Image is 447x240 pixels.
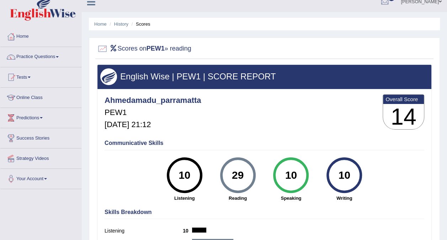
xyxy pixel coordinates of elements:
h3: 14 [383,104,424,130]
a: Predictions [0,108,81,126]
label: Listening [105,227,183,235]
div: 10 [171,160,197,190]
h2: Scores on » reading [97,43,191,54]
h4: Skills Breakdown [105,209,424,215]
b: PEW1 [147,45,165,52]
h3: English Wise | PEW1 | SCORE REPORT [100,72,429,81]
a: Strategy Videos [0,148,81,166]
strong: Listening [161,195,208,202]
a: Home [0,27,81,45]
strong: Writing [321,195,367,202]
a: History [114,21,128,27]
a: Online Class [0,88,81,105]
div: 29 [225,160,251,190]
a: Practice Questions [0,47,81,65]
a: Home [94,21,107,27]
b: Overall Score [385,96,421,102]
h5: [DATE] 21:12 [105,120,201,129]
a: Success Stories [0,128,81,146]
div: 10 [278,160,304,190]
b: 10 [183,228,192,234]
div: 10 [331,160,357,190]
strong: Reading [215,195,261,202]
a: Your Account [0,169,81,187]
h5: PEW1 [105,108,201,117]
img: wings.png [100,68,117,85]
h4: Communicative Skills [105,140,424,146]
a: Tests [0,67,81,85]
li: Scores [130,21,150,27]
h4: Ahmedamadu_parramatta [105,96,201,105]
strong: Speaking [268,195,314,202]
